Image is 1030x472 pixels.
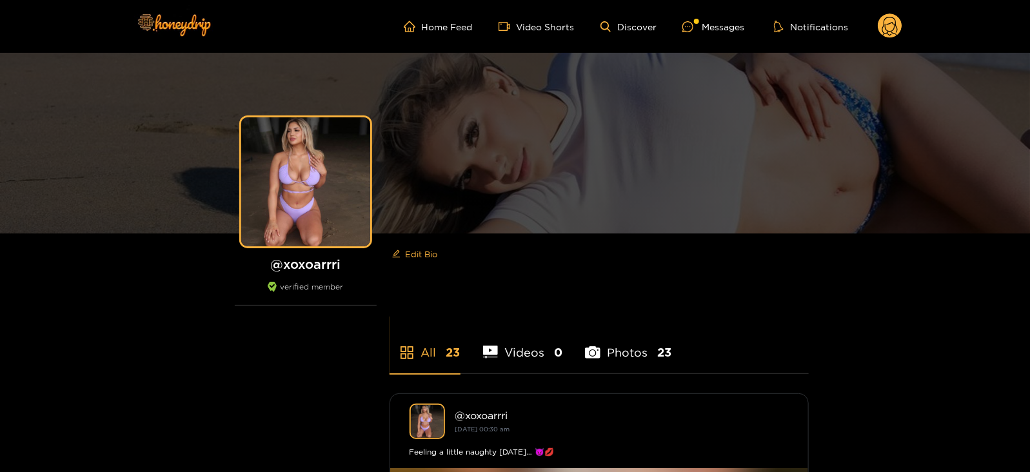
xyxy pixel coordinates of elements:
h1: @ xoxoarrri [235,256,377,272]
a: Discover [600,21,657,32]
div: Feeling a little naughty [DATE]… 😈💋 [410,446,789,458]
a: Home Feed [404,21,473,32]
li: Photos [585,315,671,373]
button: Notifications [770,20,852,33]
span: video-camera [499,21,517,32]
div: verified member [235,282,377,306]
button: editEdit Bio [390,244,441,264]
span: edit [392,250,401,259]
a: Video Shorts [499,21,575,32]
span: 0 [554,344,562,360]
span: Edit Bio [406,248,438,261]
small: [DATE] 00:30 am [455,426,510,433]
span: appstore [399,345,415,360]
span: home [404,21,422,32]
li: Videos [483,315,563,373]
li: All [390,315,461,373]
div: @ xoxoarrri [455,409,789,421]
div: Messages [682,19,744,34]
img: xoxoarrri [410,404,445,439]
span: 23 [657,344,671,360]
span: 23 [446,344,461,360]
